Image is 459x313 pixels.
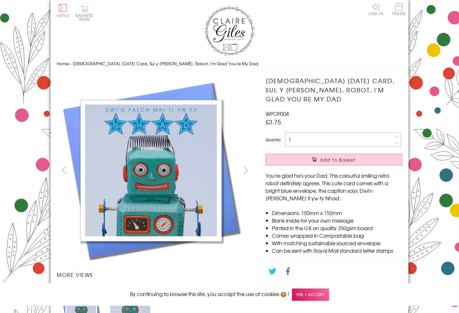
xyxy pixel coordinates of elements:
[368,3,383,15] a: Log In
[266,76,402,103] h1: [DEMOGRAPHIC_DATA] [DATE] Card, Sul y [PERSON_NAME], Robot, I'm Glad You're My Dad
[57,4,69,17] button: Menu
[292,289,329,301] span: Yes, I accept
[57,57,402,70] nav: breadcrumbs
[392,3,405,15] span: Trade
[57,76,245,265] img: Welsh Father's Day Card, Sul y Tadau Hapus, Robot, I'm Glad You're My Dad
[239,163,253,177] button: next
[70,61,71,67] span: ›
[57,271,253,278] h3: More views
[272,232,402,239] li: Comes wrapped in Compostable bag
[266,137,281,143] label: Quantity
[266,172,402,202] p: You're glad he's your Dad. This colourful smiling retro robot definitely agrees. This cute card c...
[266,110,289,117] span: WPOP004
[57,61,69,67] a: Home
[57,13,69,18] span: Menu
[266,117,281,126] span: £3.75
[392,3,405,17] a: Trade
[76,5,93,21] button: Basket0 items
[78,13,93,22] span: 0 items
[272,239,402,247] li: With matching sustainable sourced envelope
[320,157,356,163] span: Add to Basket
[272,217,402,224] li: Blank inside for your own message
[272,247,402,254] li: Can be sent with Royal Mail standard letter stamps
[272,224,402,232] li: Printed in the U.K on quality 350gsm board
[204,6,255,56] img: Claire Giles Greetings Cards
[272,209,402,217] li: Dimensions: 150mm x 150mm
[266,154,402,165] button: Add to Basket
[73,61,258,67] span: [DEMOGRAPHIC_DATA] [DATE] Card, Sul y [PERSON_NAME], Robot, I'm Glad You're My Dad
[57,163,71,177] button: prev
